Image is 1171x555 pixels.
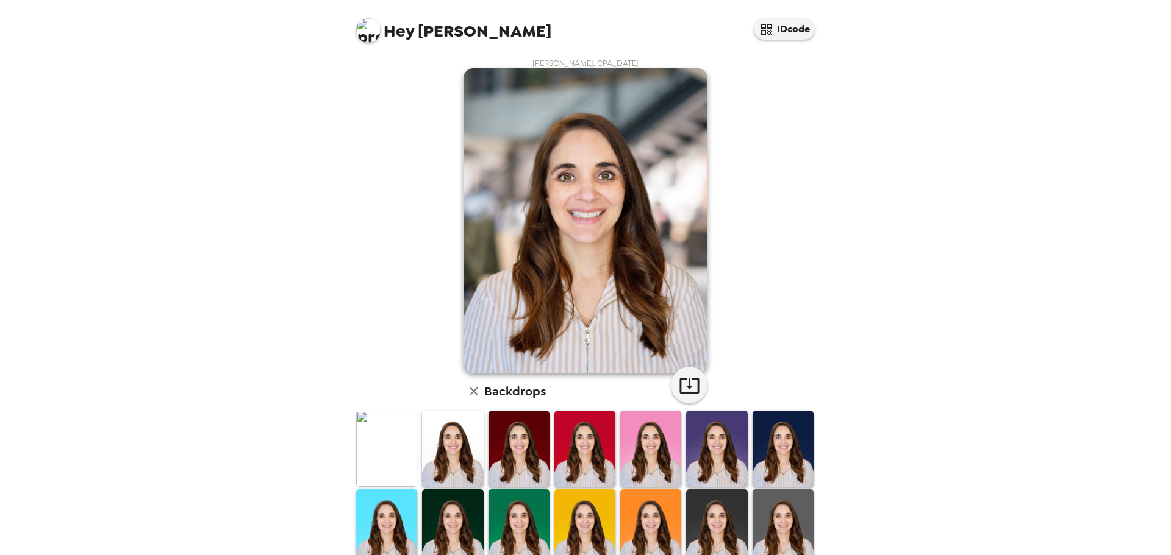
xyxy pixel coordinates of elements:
span: Hey [384,20,414,42]
span: [PERSON_NAME], CPA , [DATE] [532,58,639,68]
h6: Backdrops [484,381,546,401]
img: profile pic [356,18,381,43]
img: Original [356,411,417,487]
img: user [464,68,707,373]
button: IDcode [754,18,815,40]
span: [PERSON_NAME] [356,12,551,40]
